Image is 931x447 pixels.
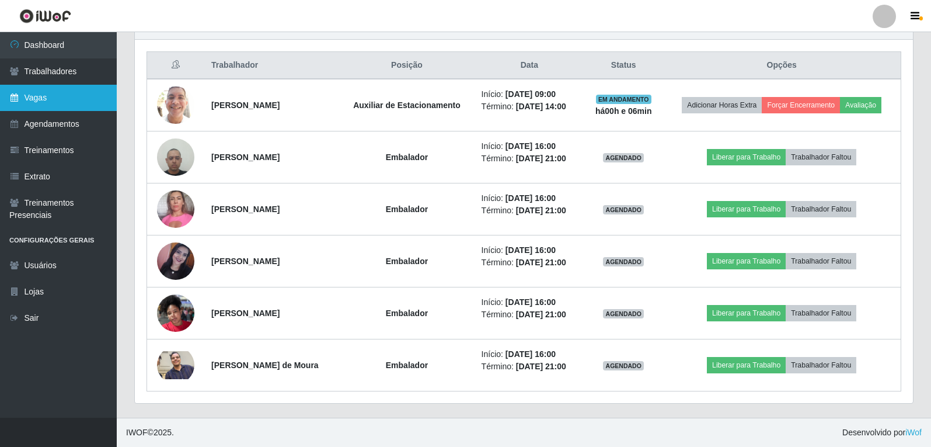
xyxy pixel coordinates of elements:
[157,132,194,182] img: 1693507860054.jpeg
[157,288,194,338] img: 1719358783577.jpeg
[482,153,578,165] li: Término:
[505,89,556,99] time: [DATE] 09:00
[482,257,578,269] li: Término:
[204,52,339,79] th: Trabalhador
[211,257,280,266] strong: [PERSON_NAME]
[353,101,461,110] strong: Auxiliar de Estacionamento
[482,244,578,257] li: Início:
[516,206,566,215] time: [DATE] 21:00
[505,141,556,151] time: [DATE] 16:00
[157,184,194,234] img: 1689780238947.jpeg
[707,305,786,321] button: Liberar para Trabalho
[682,97,762,113] button: Adicionar Horas Extra
[842,427,922,439] span: Desenvolvido por
[595,106,652,116] strong: há 00 h e 06 min
[482,361,578,373] li: Término:
[211,205,280,214] strong: [PERSON_NAME]
[482,296,578,309] li: Início:
[482,348,578,361] li: Início:
[157,242,194,280] img: 1752499690681.jpeg
[584,52,662,79] th: Status
[386,205,428,214] strong: Embalador
[482,192,578,205] li: Início:
[707,357,786,373] button: Liberar para Trabalho
[19,9,71,23] img: CoreUI Logo
[386,309,428,318] strong: Embalador
[126,427,174,439] span: © 2025 .
[386,361,428,370] strong: Embalador
[603,205,644,214] span: AGENDADO
[762,97,840,113] button: Forçar Encerramento
[516,310,566,319] time: [DATE] 21:00
[516,258,566,267] time: [DATE] 21:00
[786,305,856,321] button: Trabalhador Faltou
[386,257,428,266] strong: Embalador
[707,201,786,217] button: Liberar para Trabalho
[482,88,578,101] li: Início:
[505,349,556,359] time: [DATE] 16:00
[603,153,644,162] span: AGENDADO
[840,97,881,113] button: Avaliação
[157,80,194,130] img: 1753350914768.jpeg
[475,52,585,79] th: Data
[386,153,428,162] strong: Embalador
[786,149,856,165] button: Trabalhador Faltou
[339,52,474,79] th: Posição
[603,361,644,370] span: AGENDADO
[603,309,644,318] span: AGENDADO
[505,193,556,203] time: [DATE] 16:00
[707,253,786,269] button: Liberar para Trabalho
[516,102,566,111] time: [DATE] 14:00
[786,201,856,217] button: Trabalhador Faltou
[211,153,280,162] strong: [PERSON_NAME]
[603,257,644,266] span: AGENDADO
[211,361,319,370] strong: [PERSON_NAME] de Moura
[482,309,578,321] li: Término:
[905,428,922,437] a: iWof
[505,297,556,307] time: [DATE] 16:00
[211,101,280,110] strong: [PERSON_NAME]
[786,253,856,269] button: Trabalhador Faltou
[707,149,786,165] button: Liberar para Trabalho
[211,309,280,318] strong: [PERSON_NAME]
[482,101,578,113] li: Término:
[662,52,901,79] th: Opções
[596,95,651,104] span: EM ANDAMENTO
[516,362,566,371] time: [DATE] 21:00
[482,205,578,217] li: Término:
[126,428,148,437] span: IWOF
[516,154,566,163] time: [DATE] 21:00
[157,351,194,379] img: 1733961547781.jpeg
[505,245,556,255] time: [DATE] 16:00
[786,357,856,373] button: Trabalhador Faltou
[482,140,578,153] li: Início:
